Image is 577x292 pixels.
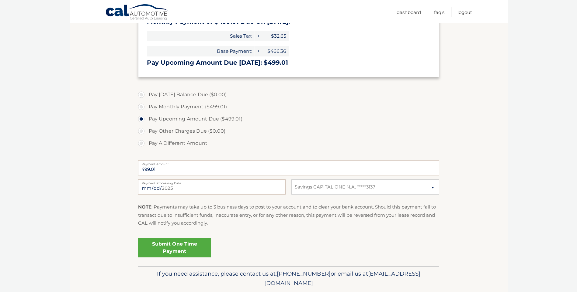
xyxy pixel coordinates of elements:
[138,179,286,184] label: Payment Processing Date
[434,7,444,17] a: FAQ's
[147,59,430,66] h3: Pay Upcoming Amount Due [DATE]: $499.01
[138,179,286,195] input: Payment Date
[105,4,169,22] a: Cal Automotive
[138,160,439,175] input: Payment Amount
[397,7,421,17] a: Dashboard
[261,46,289,56] span: $466.36
[138,137,439,149] label: Pay A Different Amount
[255,46,261,56] span: +
[138,113,439,125] label: Pay Upcoming Amount Due ($499.01)
[147,46,255,56] span: Base Payment:
[138,203,439,227] p: : Payments may take up to 3 business days to post to your account and to clear your bank account....
[138,160,439,165] label: Payment Amount
[138,125,439,137] label: Pay Other Charges Due ($0.00)
[138,204,151,210] strong: NOTE
[142,269,435,288] p: If you need assistance, please contact us at: or email us at
[261,31,289,41] span: $32.65
[457,7,472,17] a: Logout
[138,101,439,113] label: Pay Monthly Payment ($499.01)
[138,89,439,101] label: Pay [DATE] Balance Due ($0.00)
[277,270,331,277] span: [PHONE_NUMBER]
[147,31,255,41] span: Sales Tax:
[255,31,261,41] span: +
[138,238,211,257] a: Submit One Time Payment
